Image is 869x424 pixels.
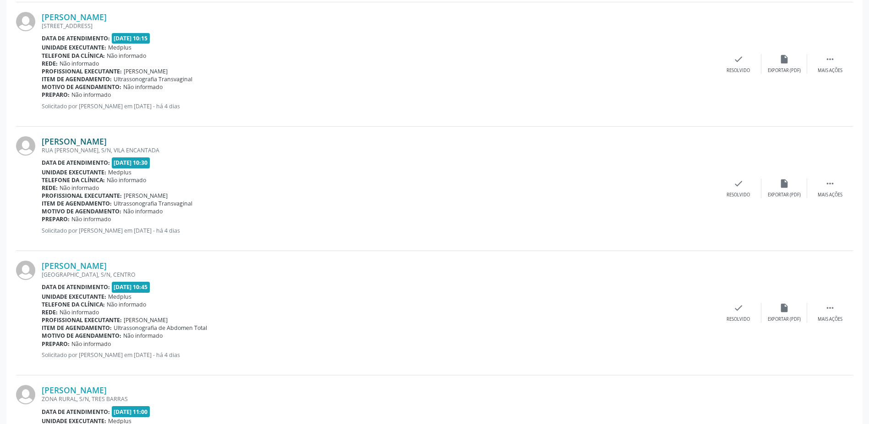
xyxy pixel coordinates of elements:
span: [DATE] 10:15 [112,33,150,44]
i:  [825,54,835,64]
img: img [16,12,35,31]
div: Resolvido [727,192,750,198]
span: Medplus [108,293,131,301]
div: [STREET_ADDRESS] [42,22,716,30]
div: RUA [PERSON_NAME], S/N, VILA ENCANTADA [42,146,716,154]
span: Não informado [107,176,146,184]
p: Solicitado por [PERSON_NAME] em [DATE] - há 4 dias [42,351,716,359]
span: Medplus [108,44,131,51]
span: Não informado [60,60,99,67]
span: Medplus [108,168,131,176]
b: Data de atendimento: [42,283,110,291]
span: Não informado [107,301,146,308]
span: Não informado [107,52,146,60]
i: insert_drive_file [779,54,789,64]
b: Motivo de agendamento: [42,332,121,340]
span: Não informado [123,207,163,215]
b: Item de agendamento: [42,75,112,83]
span: Ultrassonografia Transvaginal [114,200,192,207]
div: Exportar (PDF) [768,67,801,74]
img: img [16,261,35,280]
i: check [733,54,743,64]
b: Unidade executante: [42,293,106,301]
span: Não informado [60,308,99,316]
i:  [825,179,835,189]
div: Resolvido [727,316,750,323]
span: Ultrassonografia de Abdomen Total [114,324,207,332]
b: Rede: [42,184,58,192]
span: [PERSON_NAME] [124,67,168,75]
span: Não informado [71,340,111,348]
a: [PERSON_NAME] [42,385,107,395]
span: Não informado [71,91,111,99]
b: Unidade executante: [42,44,106,51]
span: Não informado [60,184,99,192]
div: Exportar (PDF) [768,192,801,198]
b: Profissional executante: [42,192,122,200]
b: Rede: [42,308,58,316]
span: [DATE] 10:30 [112,157,150,168]
i: insert_drive_file [779,179,789,189]
b: Telefone da clínica: [42,176,105,184]
div: [GEOGRAPHIC_DATA], S/N, CENTRO [42,271,716,279]
span: Não informado [123,83,163,91]
img: img [16,136,35,156]
b: Unidade executante: [42,168,106,176]
i: check [733,179,743,189]
b: Data de atendimento: [42,408,110,416]
b: Profissional executante: [42,316,122,324]
b: Motivo de agendamento: [42,207,121,215]
span: [DATE] 10:45 [112,282,150,292]
b: Item de agendamento: [42,200,112,207]
b: Motivo de agendamento: [42,83,121,91]
span: [PERSON_NAME] [124,316,168,324]
span: [DATE] 11:00 [112,406,150,417]
b: Profissional executante: [42,67,122,75]
div: Resolvido [727,67,750,74]
span: Ultrassonografia Transvaginal [114,75,192,83]
p: Solicitado por [PERSON_NAME] em [DATE] - há 4 dias [42,102,716,110]
b: Telefone da clínica: [42,52,105,60]
p: Solicitado por [PERSON_NAME] em [DATE] - há 4 dias [42,227,716,234]
b: Preparo: [42,340,70,348]
span: Não informado [71,215,111,223]
b: Telefone da clínica: [42,301,105,308]
b: Data de atendimento: [42,159,110,167]
a: [PERSON_NAME] [42,136,107,146]
div: Mais ações [818,67,842,74]
div: Mais ações [818,316,842,323]
i: insert_drive_file [779,303,789,313]
span: Não informado [123,332,163,340]
a: [PERSON_NAME] [42,12,107,22]
div: ZONA RURAL, S/N, TRES BARRAS [42,395,716,403]
a: [PERSON_NAME] [42,261,107,271]
span: [PERSON_NAME] [124,192,168,200]
b: Rede: [42,60,58,67]
i: check [733,303,743,313]
div: Exportar (PDF) [768,316,801,323]
div: Mais ações [818,192,842,198]
b: Item de agendamento: [42,324,112,332]
b: Data de atendimento: [42,34,110,42]
b: Preparo: [42,91,70,99]
b: Preparo: [42,215,70,223]
i:  [825,303,835,313]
